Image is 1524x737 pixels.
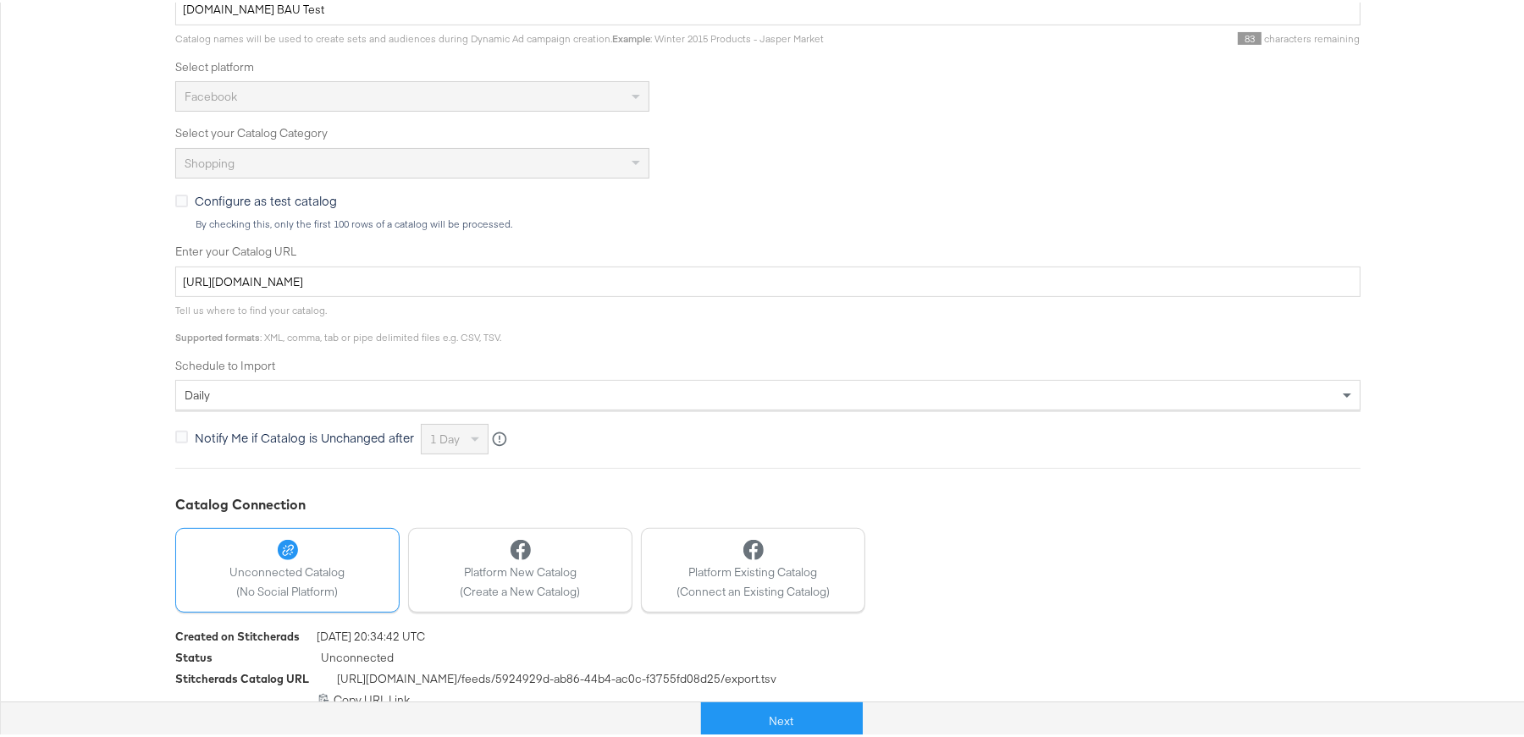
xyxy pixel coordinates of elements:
[461,581,581,597] span: (Create a New Catalog)
[175,525,400,610] button: Unconnected Catalog(No Social Platform)
[185,153,235,168] span: Shopping
[195,190,337,206] span: Configure as test catalog
[185,86,237,102] span: Facebook
[430,429,460,444] span: 1 day
[408,525,632,610] button: Platform New Catalog(Create a New Catalog)
[185,385,210,400] span: daily
[195,426,414,443] span: Notify Me if Catalog is Unchanged after
[175,626,300,642] div: Created on Stitcherads
[461,562,581,578] span: Platform New Catalog
[175,241,1361,257] label: Enter your Catalog URL
[175,647,213,663] div: Status
[1238,30,1262,42] span: 83
[175,492,1361,512] div: Catalog Connection
[676,581,830,597] span: (Connect an Existing Catalog)
[824,30,1361,43] div: characters remaining
[175,328,260,341] strong: Supported formats
[612,30,650,42] strong: Example
[175,57,1361,73] label: Select platform
[317,626,425,647] span: [DATE] 20:34:42 UTC
[175,301,501,341] span: Tell us where to find your catalog. : XML, comma, tab or pipe delimited files e.g. CSV, TSV.
[195,216,1361,228] div: By checking this, only the first 100 rows of a catalog will be processed.
[175,355,1361,371] label: Schedule to Import
[230,562,345,578] span: Unconnected Catalog
[230,581,345,597] span: (No Social Platform)
[641,525,865,610] button: Platform Existing Catalog(Connect an Existing Catalog)
[337,668,776,690] span: [URL][DOMAIN_NAME] /feeds/ 5924929d-ab86-44b4-ac0c-f3755fd08d25 /export.tsv
[321,647,394,668] span: Unconnected
[676,562,830,578] span: Platform Existing Catalog
[175,668,309,685] div: Stitcherads Catalog URL
[175,123,1361,139] label: Select your Catalog Category
[175,30,824,42] span: Catalog names will be used to create sets and audiences during Dynamic Ad campaign creation. : Wi...
[175,264,1361,295] input: Enter Catalog URL, e.g. http://www.example.com/products.xml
